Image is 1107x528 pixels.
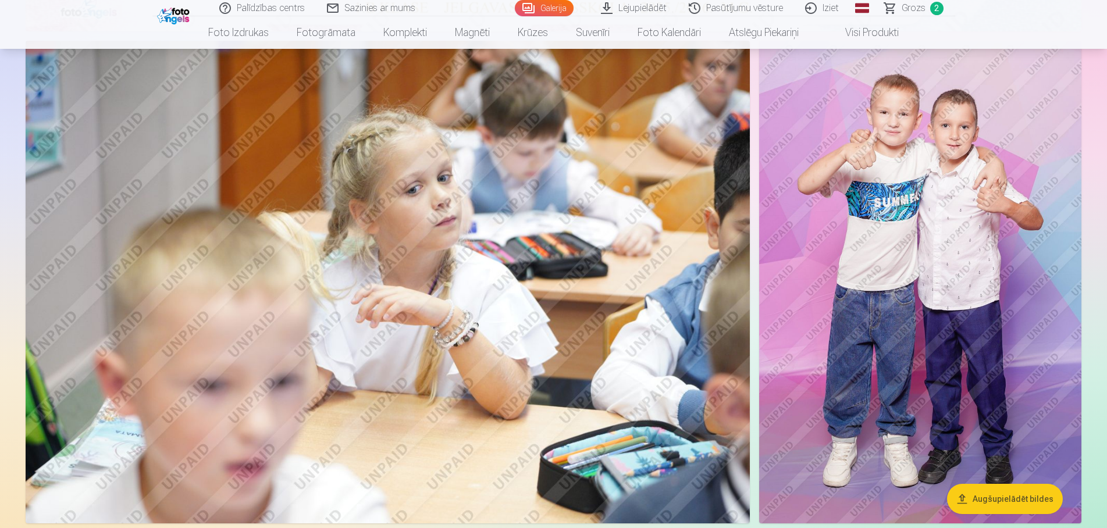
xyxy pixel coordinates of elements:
a: Fotogrāmata [283,16,369,49]
a: Foto kalendāri [624,16,715,49]
img: /fa1 [157,5,193,24]
button: Augšupielādēt bildes [947,484,1063,514]
a: Atslēgu piekariņi [715,16,813,49]
a: Suvenīri [562,16,624,49]
span: Grozs [902,1,926,15]
a: Krūzes [504,16,562,49]
a: Foto izdrukas [194,16,283,49]
a: Komplekti [369,16,441,49]
span: 2 [930,2,944,15]
a: Visi produkti [813,16,913,49]
a: Magnēti [441,16,504,49]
